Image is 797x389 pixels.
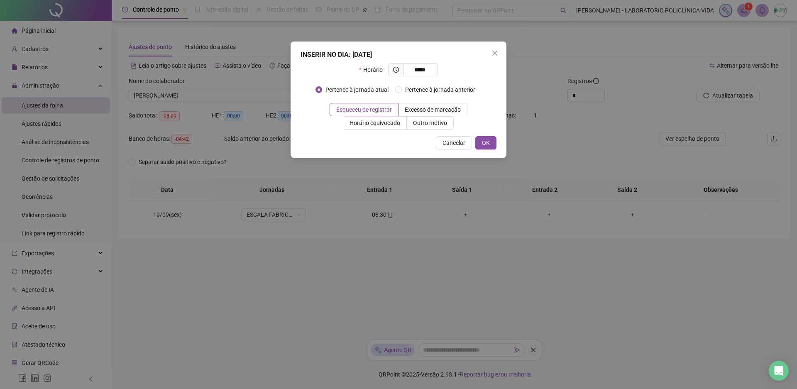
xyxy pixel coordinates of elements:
span: Cancelar [443,138,465,147]
span: Pertence à jornada atual [322,85,392,94]
span: clock-circle [393,67,399,73]
div: Open Intercom Messenger [769,361,789,381]
div: INSERIR NO DIA : [DATE] [301,50,496,60]
span: Outro motivo [413,120,447,126]
button: Close [488,46,501,60]
span: OK [482,138,490,147]
button: OK [475,136,496,149]
span: Excesso de marcação [405,106,461,113]
span: close [491,50,498,56]
span: Horário equivocado [350,120,400,126]
span: Esqueceu de registrar [336,106,392,113]
button: Cancelar [436,136,472,149]
label: Horário [359,63,388,76]
span: Pertence à jornada anterior [402,85,479,94]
